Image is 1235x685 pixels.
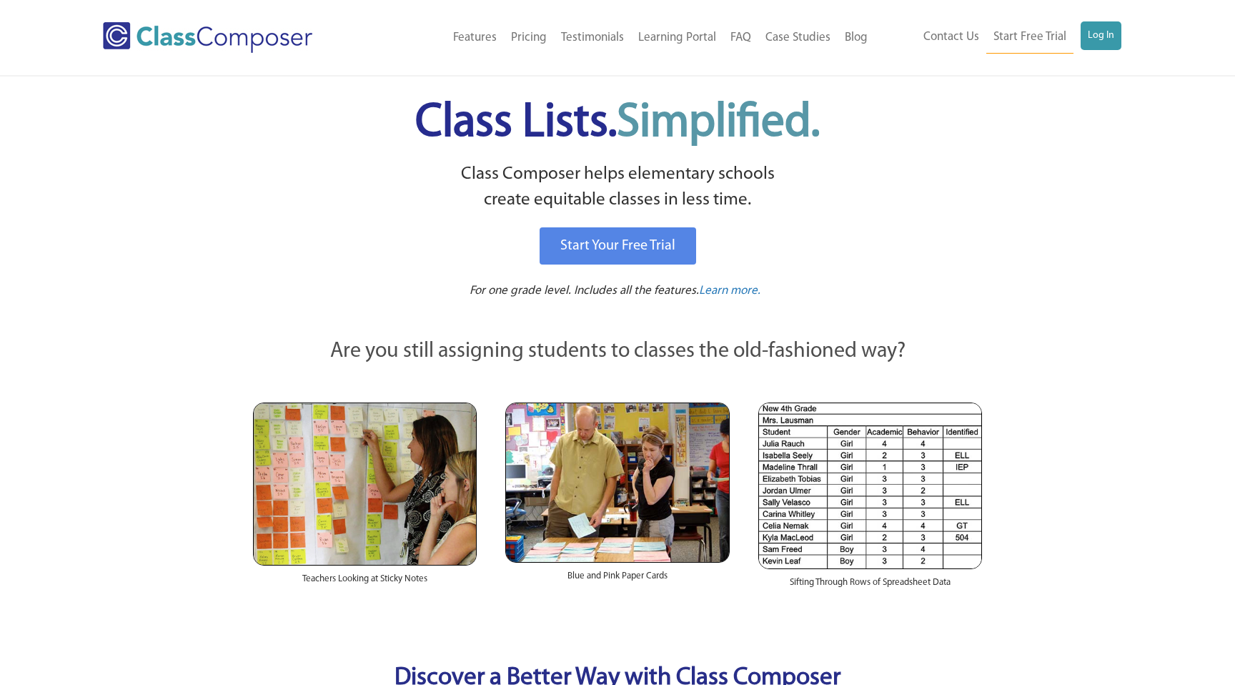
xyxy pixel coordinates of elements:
[251,162,984,214] p: Class Composer helps elementary schools create equitable classes in less time.
[838,22,875,54] a: Blog
[554,22,631,54] a: Testimonials
[631,22,723,54] a: Learning Portal
[560,239,675,253] span: Start Your Free Trial
[699,282,760,300] a: Learn more.
[875,21,1121,54] nav: Header Menu
[699,285,760,297] span: Learn more.
[504,22,554,54] a: Pricing
[916,21,986,53] a: Contact Us
[253,336,982,368] p: Are you still assigning students to classes the old-fashioned way?
[617,100,820,147] span: Simplified.
[446,22,504,54] a: Features
[505,403,729,562] img: Blue and Pink Paper Cards
[986,21,1073,54] a: Start Free Trial
[470,285,699,297] span: For one grade level. Includes all the features.
[758,569,982,603] div: Sifting Through Rows of Spreadsheet Data
[415,100,820,147] span: Class Lists.
[1081,21,1121,50] a: Log In
[371,22,875,54] nav: Header Menu
[540,227,696,265] a: Start Your Free Trial
[758,22,838,54] a: Case Studies
[723,22,758,54] a: FAQ
[505,563,729,597] div: Blue and Pink Paper Cards
[253,566,477,600] div: Teachers Looking at Sticky Notes
[103,22,312,53] img: Class Composer
[758,403,982,569] img: Spreadsheets
[253,403,477,566] img: Teachers Looking at Sticky Notes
